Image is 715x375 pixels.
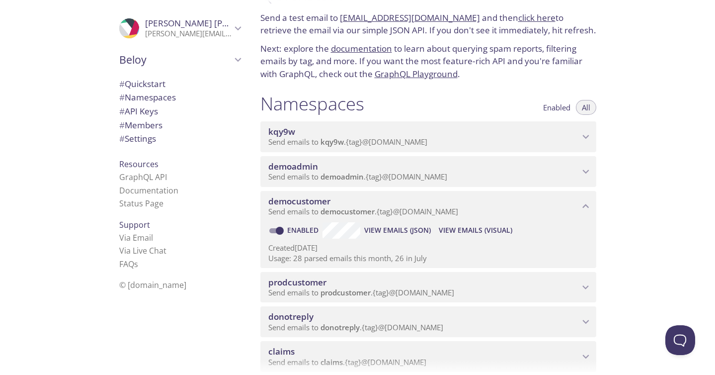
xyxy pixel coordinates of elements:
div: Namespaces [111,91,248,104]
span: API Keys [119,105,158,117]
div: democustomer namespace [260,191,596,222]
p: Created [DATE] [268,243,588,253]
span: Quickstart [119,78,165,90]
a: click here [518,12,556,23]
span: Send emails to . {tag} @[DOMAIN_NAME] [268,322,443,332]
button: Enabled [537,100,576,115]
span: View Emails (JSON) [364,224,431,236]
span: democustomer [320,206,375,216]
span: Send emails to . {tag} @[DOMAIN_NAME] [268,287,454,297]
span: Send emails to . {tag} @[DOMAIN_NAME] [268,137,427,147]
button: All [576,100,596,115]
div: prodcustomer namespace [260,272,596,303]
span: Beloy [119,53,232,67]
a: [EMAIL_ADDRESS][DOMAIN_NAME] [340,12,480,23]
div: Team Settings [111,132,248,146]
span: donotreply [320,322,360,332]
span: demoadmin [320,172,364,182]
div: API Keys [111,104,248,118]
a: GraphQL API [119,172,167,183]
span: Send emails to . {tag} @[DOMAIN_NAME] [268,206,458,216]
span: # [119,78,125,90]
div: demoadmin namespace [260,156,596,187]
div: claims namespace [260,341,596,372]
button: View Emails (JSON) [360,222,435,238]
p: Next: explore the to learn about querying spam reports, filtering emails by tag, and more. If you... [260,42,596,81]
span: demoadmin [268,161,318,172]
span: donotreply [268,311,314,322]
a: Status Page [119,198,163,209]
a: FAQ [119,259,138,270]
div: Beloy [111,47,248,73]
span: kqy9w [268,126,295,137]
span: s [134,259,138,270]
span: claims [268,346,295,357]
span: Members [119,119,162,131]
span: View Emails (Visual) [439,224,512,236]
span: # [119,105,125,117]
div: Members [111,118,248,132]
a: Documentation [119,185,178,196]
div: Dianne Villaflor [111,12,248,45]
p: [PERSON_NAME][EMAIL_ADDRESS][DOMAIN_NAME] [145,29,232,39]
span: prodcustomer [268,277,326,288]
h1: Namespaces [260,93,364,115]
div: kqy9w namespace [260,121,596,152]
span: prodcustomer [320,287,371,297]
span: © [DOMAIN_NAME] [119,280,186,290]
span: Namespaces [119,92,176,103]
span: # [119,119,125,131]
a: Via Live Chat [119,245,166,256]
span: [PERSON_NAME] [PERSON_NAME] [145,17,281,29]
span: Support [119,219,150,230]
button: View Emails (Visual) [435,222,516,238]
span: # [119,133,125,144]
span: Settings [119,133,156,144]
div: Quickstart [111,77,248,91]
p: Usage: 28 parsed emails this month, 26 in July [268,253,588,264]
div: donotreply namespace [260,306,596,337]
span: # [119,92,125,103]
p: Send a test email to and then to retrieve the email via our simple JSON API. If you don't see it ... [260,11,596,37]
span: kqy9w [320,137,344,147]
span: Send emails to . {tag} @[DOMAIN_NAME] [268,172,447,182]
a: Enabled [286,225,322,235]
span: Resources [119,159,159,170]
a: GraphQL Playground [375,68,458,80]
iframe: Help Scout Beacon - Open [665,325,695,355]
a: documentation [331,43,392,54]
a: Via Email [119,232,153,243]
span: democustomer [268,195,330,207]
